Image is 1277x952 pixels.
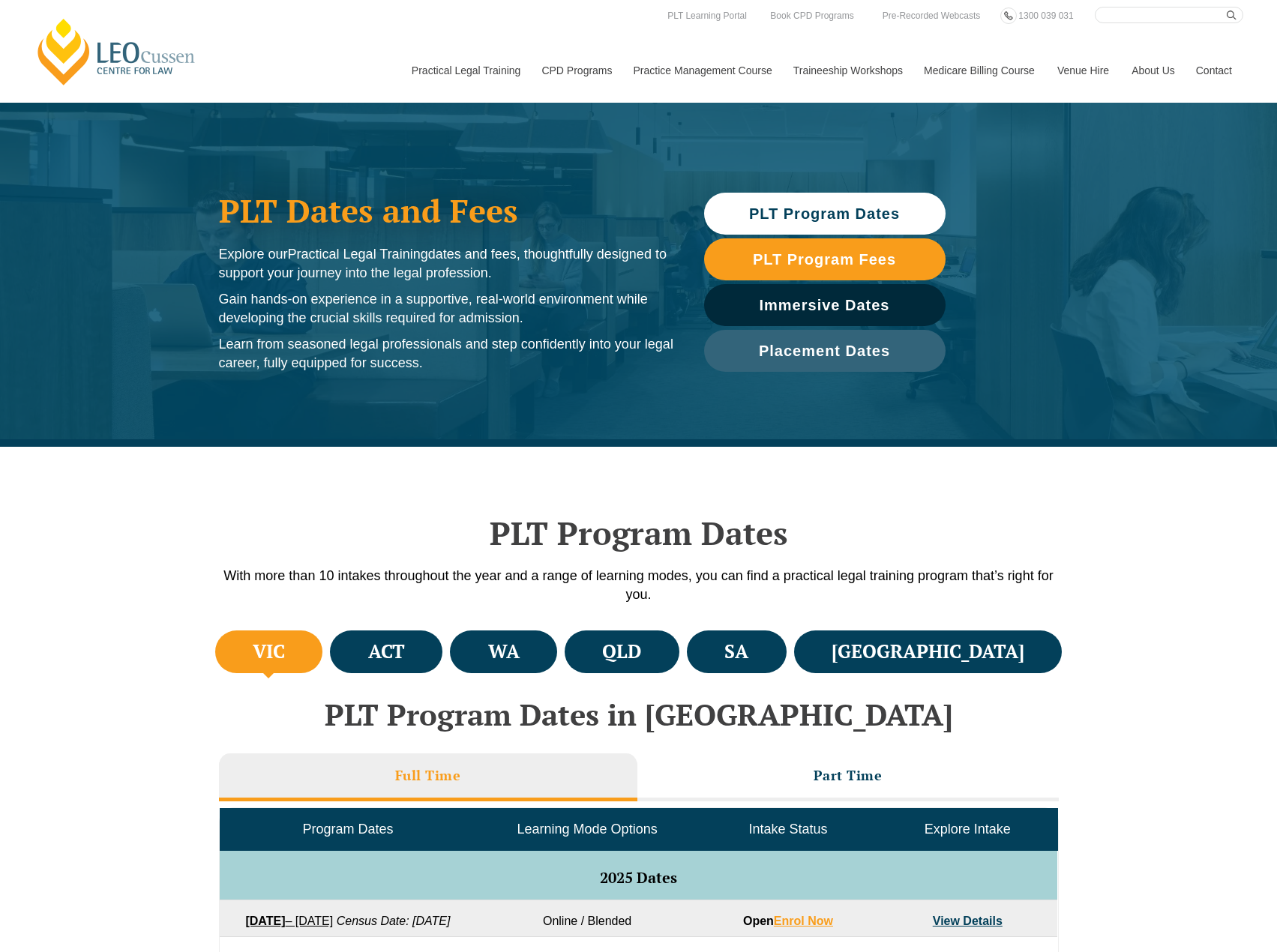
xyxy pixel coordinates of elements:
[1015,7,1077,24] a: 1300 039 031
[704,330,946,372] a: Placement Dates
[302,822,393,837] span: Program Dates
[748,822,827,837] span: Intake Status
[879,7,985,24] a: Pre-Recorded Webcasts
[622,38,782,103] a: Practice Management Course
[724,639,748,664] h4: SA
[337,915,451,927] em: Census Date: [DATE]
[925,822,1011,837] span: Explore Intake
[1177,852,1240,915] iframe: LiveChat chat widget
[602,639,641,664] h4: QLD
[766,7,857,24] a: Book CPD Programs
[704,193,946,235] a: PLT Program Dates
[488,639,520,664] h4: WA
[933,915,1003,927] a: View Details
[211,698,1066,731] h2: PLT Program Dates in [GEOGRAPHIC_DATA]
[1185,38,1243,103] a: Contact
[400,38,531,103] a: Practical Legal Training
[288,247,428,262] span: Practical Legal Training
[664,7,751,24] a: PLT Learning Portal
[704,284,946,326] a: Immersive Dates
[600,867,677,888] span: 2025 Dates
[34,16,199,87] a: [PERSON_NAME] Centre for Law
[211,567,1066,604] p: With more than 10 intakes throughout the year and a range of learning modes, you can find a pract...
[913,38,1046,103] a: Medicare Billing Course
[774,915,833,927] a: Enrol Now
[1046,38,1120,103] a: Venue Hire
[211,514,1066,552] h2: PLT Program Dates
[245,915,333,927] a: [DATE]– [DATE]
[368,639,405,664] h4: ACT
[1120,38,1185,103] a: About Us
[219,245,674,283] p: Explore our dates and fees, thoughtfully designed to support your journey into the legal profession.
[219,335,674,373] p: Learn from seasoned legal professionals and step confidently into your legal career, fully equipp...
[832,639,1024,664] h4: [GEOGRAPHIC_DATA]
[753,252,896,267] span: PLT Program Fees
[219,290,674,328] p: Gain hands-on experience in a supportive, real-world environment while developing the crucial ski...
[530,38,622,103] a: CPD Programs
[814,767,883,784] h3: Part Time
[253,639,285,664] h4: VIC
[395,767,461,784] h3: Full Time
[245,915,285,927] strong: [DATE]
[476,900,698,937] td: Online / Blended
[1018,10,1073,21] span: 1300 039 031
[704,238,946,280] a: PLT Program Fees
[759,343,890,358] span: Placement Dates
[517,822,658,837] span: Learning Mode Options
[749,206,900,221] span: PLT Program Dates
[782,38,913,103] a: Traineeship Workshops
[743,915,833,927] strong: Open
[219,192,674,229] h1: PLT Dates and Fees
[760,298,890,313] span: Immersive Dates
